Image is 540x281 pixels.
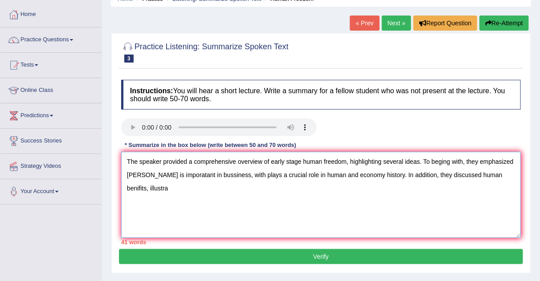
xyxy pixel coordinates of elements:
button: Re-Attempt [480,16,529,31]
div: 41 words [121,238,521,246]
button: Report Question [413,16,477,31]
b: Instructions: [130,87,173,95]
a: Predictions [0,103,102,126]
a: Online Class [0,78,102,100]
h2: Practice Listening: Summarize Spoken Text [121,40,289,63]
button: Verify [119,249,523,264]
div: * Summarize in the box below (write between 50 and 70 words) [121,141,300,149]
a: Home [0,2,102,24]
span: 3 [124,55,134,63]
a: Success Stories [0,129,102,151]
a: Practice Questions [0,28,102,50]
a: « Prev [350,16,379,31]
a: Tests [0,53,102,75]
h4: You will hear a short lecture. Write a summary for a fellow student who was not present at the le... [121,80,521,110]
a: Your Account [0,179,102,202]
a: Strategy Videos [0,154,102,176]
a: Next » [382,16,411,31]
